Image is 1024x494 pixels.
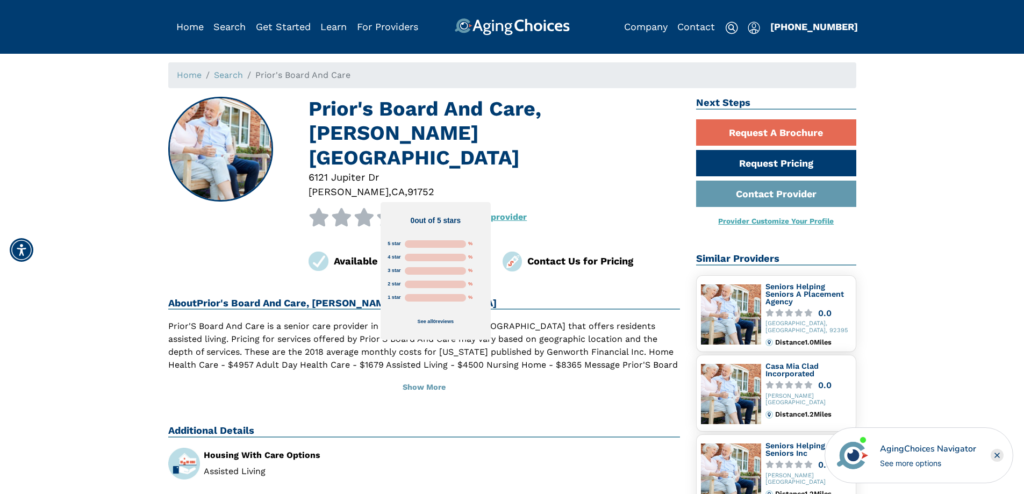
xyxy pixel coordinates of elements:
[214,70,243,80] a: Search
[256,21,311,32] a: Get Started
[10,238,33,262] div: Accessibility Menu
[309,170,680,184] div: 6121 Jupiter Dr
[405,186,407,197] span: ,
[880,457,976,469] div: See more options
[213,18,246,35] div: Popover trigger
[818,381,832,389] div: 0.0
[765,472,851,486] div: [PERSON_NAME][GEOGRAPHIC_DATA]
[624,21,668,32] a: Company
[765,381,851,389] a: 0.0
[454,18,569,35] img: AgingChoices
[765,393,851,407] div: [PERSON_NAME][GEOGRAPHIC_DATA]
[527,254,680,268] div: Contact Us for Pricing
[991,449,1004,462] div: Close
[391,186,405,197] span: CA
[765,461,851,469] a: 0.0
[770,21,858,32] a: [PHONE_NUMBER]
[168,320,681,384] p: Prior'S Board And Care is a senior care provider in [GEOGRAPHIC_DATA], [GEOGRAPHIC_DATA] that off...
[748,22,760,34] img: user-icon.svg
[169,98,272,201] img: Prior's Board And Care, Mira Loma CA
[765,411,773,418] img: distance.svg
[213,21,246,32] a: Search
[357,21,418,32] a: For Providers
[696,119,856,146] a: Request A Brochure
[677,21,715,32] a: Contact
[725,22,738,34] img: search-icon.svg
[176,21,204,32] a: Home
[309,186,389,197] span: [PERSON_NAME]
[177,70,202,80] a: Home
[765,339,773,346] img: distance.svg
[696,181,856,207] a: Contact Provider
[880,442,976,455] div: AgingChoices Navigator
[748,18,760,35] div: Popover trigger
[696,150,856,176] a: Request Pricing
[765,320,851,334] div: [GEOGRAPHIC_DATA], [GEOGRAPHIC_DATA], 92395
[168,297,681,310] h2: About Prior's Board And Care, [PERSON_NAME][GEOGRAPHIC_DATA]
[204,451,416,460] div: Housing With Care Options
[818,461,832,469] div: 0.0
[765,362,819,378] a: Casa Mia Clad Incorporated
[168,376,681,399] button: Show More
[255,70,350,80] span: Prior's Board And Care
[818,309,832,317] div: 0.0
[765,282,844,305] a: Seniors Helping Seniors A Placement Agency
[765,441,825,457] a: Seniors Helping Seniors Inc
[320,21,347,32] a: Learn
[168,62,856,88] nav: breadcrumb
[775,339,851,346] div: Distance 1.0 Miles
[389,186,391,197] span: ,
[834,437,871,474] img: avatar
[696,97,856,110] h2: Next Steps
[309,97,680,170] h1: Prior's Board And Care, [PERSON_NAME][GEOGRAPHIC_DATA]
[204,467,416,476] li: Assisted Living
[168,425,681,438] h2: Additional Details
[718,217,834,225] a: Provider Customize Your Profile
[696,253,856,266] h2: Similar Providers
[388,216,483,227] div: 0 out of 5 stars
[407,184,434,199] div: 91752
[334,254,486,268] div: Available
[765,309,851,317] a: 0.0
[775,411,851,418] div: Distance 1.2 Miles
